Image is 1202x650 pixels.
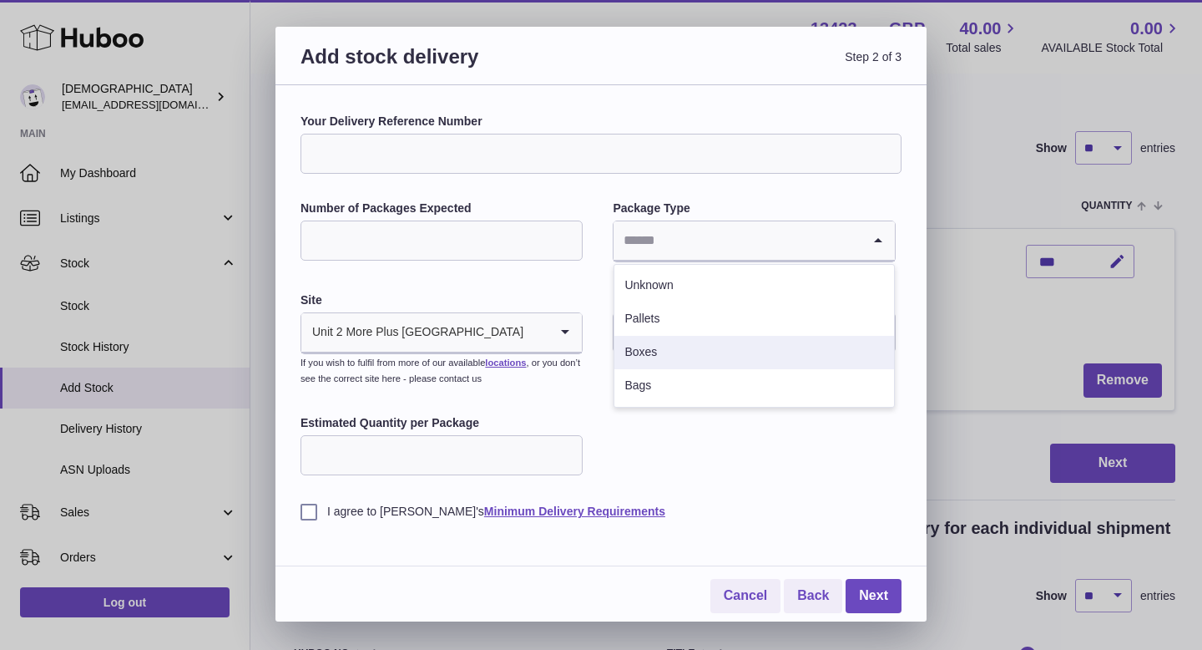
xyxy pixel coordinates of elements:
a: Back [784,579,842,613]
li: Pallets [614,302,893,336]
span: Unit 2 More Plus [GEOGRAPHIC_DATA] [301,313,524,352]
li: Boxes [614,336,893,369]
h3: Add stock delivery [300,43,601,89]
span: Step 2 of 3 [601,43,901,89]
label: Expected Delivery Date [613,292,895,308]
div: Search for option [614,221,894,262]
small: If you wish to fulfil from more of our available , or you don’t see the correct site here - pleas... [300,358,580,383]
label: Number of Packages Expected [300,201,583,216]
li: Bags [614,369,893,403]
label: Package Type [613,201,895,216]
li: Unknown [614,269,893,302]
div: Search for option [301,313,582,353]
a: Minimum Delivery Requirements [484,505,665,518]
a: locations [485,358,526,368]
input: Search for option [614,221,861,260]
label: Your Delivery Reference Number [300,114,901,129]
label: I agree to [PERSON_NAME]'s [300,504,901,520]
input: Search for option [524,313,548,352]
a: Cancel [710,579,780,613]
a: Next [846,579,901,613]
label: Site [300,292,583,308]
label: Estimated Quantity per Package [300,415,583,431]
